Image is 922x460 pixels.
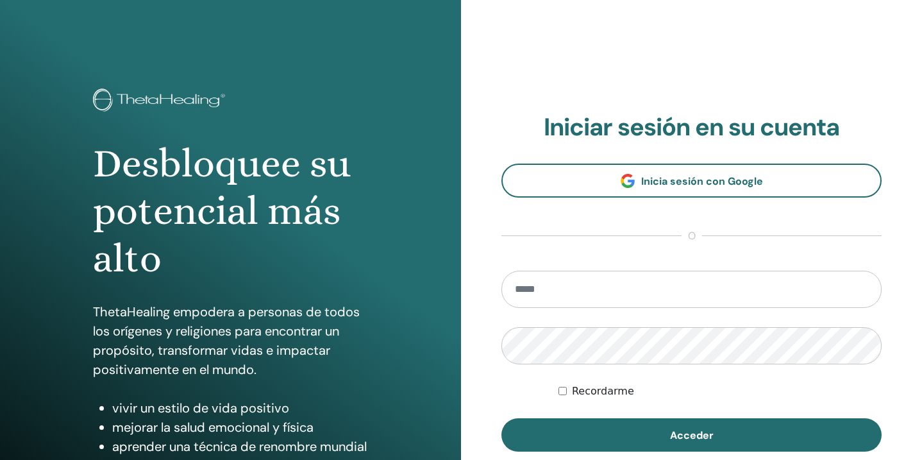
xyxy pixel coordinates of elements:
li: vivir un estilo de vida positivo [112,398,368,418]
button: Acceder [501,418,882,452]
a: Inicia sesión con Google [501,164,882,198]
li: mejorar la salud emocional y física [112,418,368,437]
div: Mantenerme autenticado indefinidamente o hasta cerrar la sesión manualmente [558,384,882,399]
p: ThetaHealing empodera a personas de todos los orígenes y religiones para encontrar un propósito, ... [93,302,368,379]
span: o [682,228,702,244]
h1: Desbloquee su potencial más alto [93,140,368,283]
li: aprender una técnica de renombre mundial [112,437,368,456]
label: Recordarme [572,384,634,399]
span: Acceder [670,429,714,442]
h2: Iniciar sesión en su cuenta [501,113,882,142]
span: Inicia sesión con Google [641,175,763,188]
